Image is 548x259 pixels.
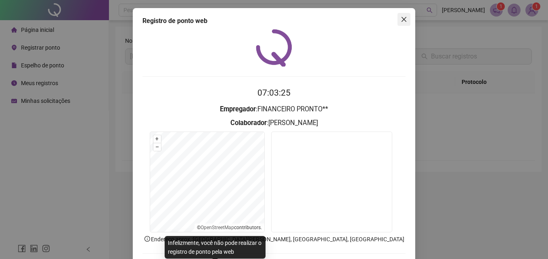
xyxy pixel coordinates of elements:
div: Infelizmente, você não pode realizar o registro de ponto pela web [165,236,266,259]
h3: : [PERSON_NAME] [142,118,406,128]
button: – [153,143,161,151]
h3: : FINANCEIRO PRONTO** [142,104,406,115]
strong: Colaborador [230,119,267,127]
span: info-circle [144,235,151,242]
li: © contributors. [197,225,262,230]
p: Endereço aprox. : [GEOGRAPHIC_DATA][PERSON_NAME], [GEOGRAPHIC_DATA], [GEOGRAPHIC_DATA] [142,235,406,244]
strong: Empregador [220,105,256,113]
time: 07:03:25 [257,88,291,98]
button: + [153,135,161,143]
img: QRPoint [256,29,292,67]
span: close [401,16,407,23]
button: Close [397,13,410,26]
div: Registro de ponto web [142,16,406,26]
a: OpenStreetMap [201,225,234,230]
